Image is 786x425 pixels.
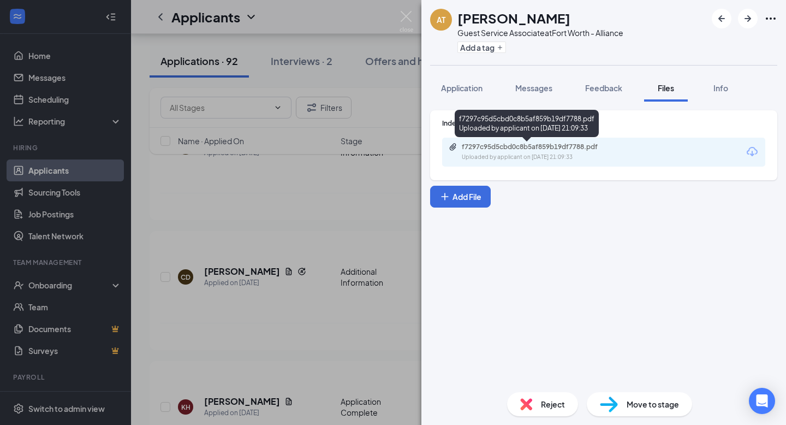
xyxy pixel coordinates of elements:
div: Uploaded by applicant on [DATE] 21:09:33 [462,153,626,162]
a: Paperclipf7297c95d5cbd0c8b5af859b19df7788.pdfUploaded by applicant on [DATE] 21:09:33 [449,143,626,162]
button: Add FilePlus [430,186,491,208]
button: ArrowLeftNew [712,9,731,28]
span: Move to stage [627,398,679,410]
svg: Download [746,145,759,158]
span: Info [713,83,728,93]
span: Application [441,83,483,93]
span: Files [658,83,674,93]
span: Messages [515,83,552,93]
svg: ArrowRight [741,12,754,25]
div: f7297c95d5cbd0c8b5af859b19df7788.pdf Uploaded by applicant on [DATE] 21:09:33 [455,110,599,137]
div: AT [437,14,445,25]
div: f7297c95d5cbd0c8b5af859b19df7788.pdf [462,143,615,151]
button: ArrowRight [738,9,758,28]
div: Open Intercom Messenger [749,388,775,414]
span: Feedback [585,83,622,93]
button: PlusAdd a tag [457,42,506,53]
svg: ArrowLeftNew [715,12,728,25]
div: Guest Service Associate at Fort Worth - Alliance [457,27,623,38]
svg: Plus [439,191,450,202]
div: Indeed Resume [442,119,765,128]
h1: [PERSON_NAME] [457,9,570,27]
svg: Ellipses [764,12,777,25]
svg: Plus [497,44,503,51]
svg: Paperclip [449,143,457,151]
span: Reject [541,398,565,410]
